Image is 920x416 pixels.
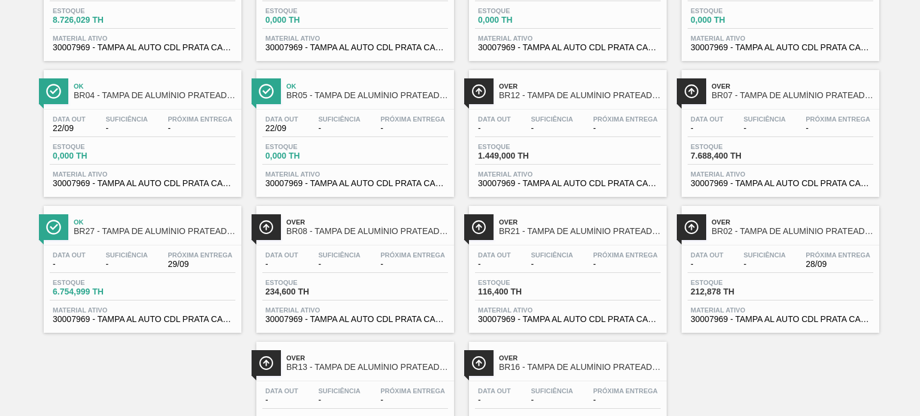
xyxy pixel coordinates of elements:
[499,227,661,236] span: BR21 - TAMPA DE ALUMÍNIO PRATEADA CANPACK CDL
[53,315,232,324] span: 30007969 - TAMPA AL AUTO CDL PRATA CANPACK
[53,124,86,133] span: 22/09
[478,35,658,42] span: Material ativo
[286,91,448,100] span: BR05 - TAMPA DE ALUMÍNIO PRATEADA CANPACK CDL
[743,124,785,133] span: -
[471,220,486,235] img: Ícone
[743,260,785,269] span: -
[531,251,573,259] span: Suficiência
[691,35,870,42] span: Material ativo
[691,179,870,188] span: 30007969 - TAMPA AL AUTO CDL PRATA CANPACK
[380,251,445,259] span: Próxima Entrega
[265,151,349,160] span: 0,000 TH
[712,83,873,90] span: Over
[53,260,86,269] span: -
[691,279,774,286] span: Estoque
[691,306,870,314] span: Material ativo
[380,124,445,133] span: -
[53,251,86,259] span: Data out
[712,218,873,226] span: Over
[471,356,486,371] img: Ícone
[259,356,274,371] img: Ícone
[265,260,298,269] span: -
[53,43,232,52] span: 30007969 - TAMPA AL AUTO CDL PRATA CANPACK
[53,35,232,42] span: Material ativo
[712,227,873,236] span: BR02 - TAMPA DE ALUMÍNIO PRATEADA CANPACK CDL
[53,151,137,160] span: 0,000 TH
[691,151,774,160] span: 7.688,400 TH
[478,315,658,324] span: 30007969 - TAMPA AL AUTO CDL PRATA CANPACK
[593,251,658,259] span: Próxima Entrega
[265,43,445,52] span: 30007969 - TAMPA AL AUTO CDL PRATA CANPACK
[499,91,661,100] span: BR12 - TAMPA DE ALUMÍNIO PRATEADA CANPACK CDL
[105,124,147,133] span: -
[265,124,298,133] span: 22/09
[105,116,147,123] span: Suficiência
[286,218,448,226] span: Over
[806,124,870,133] span: -
[380,260,445,269] span: -
[691,315,870,324] span: 30007969 - TAMPA AL AUTO CDL PRATA CANPACK
[593,387,658,394] span: Próxima Entrega
[712,91,873,100] span: BR07 - TAMPA DE ALUMÍNIO PRATEADA CANPACK CDL
[593,260,658,269] span: -
[74,91,235,100] span: BR04 - TAMPA DE ALUMÍNIO PRATEADA CANPACK CDL
[286,83,448,90] span: Ok
[691,124,724,133] span: -
[265,287,349,296] span: 234,600 TH
[593,116,658,123] span: Próxima Entrega
[478,396,511,405] span: -
[691,251,724,259] span: Data out
[53,171,232,178] span: Material ativo
[247,61,460,197] a: ÍconeOkBR05 - TAMPA DE ALUMÍNIO PRATEADA CANPACK CDLData out22/09Suficiência-Próxima Entrega-Esto...
[105,251,147,259] span: Suficiência
[105,260,147,269] span: -
[806,251,870,259] span: Próxima Entrega
[286,354,448,362] span: Over
[74,218,235,226] span: Ok
[478,151,562,160] span: 1.449,000 TH
[265,143,349,150] span: Estoque
[593,124,658,133] span: -
[531,396,573,405] span: -
[265,387,298,394] span: Data out
[691,116,724,123] span: Data out
[53,306,232,314] span: Material ativo
[265,171,445,178] span: Material ativo
[168,251,232,259] span: Próxima Entrega
[265,35,445,42] span: Material ativo
[691,260,724,269] span: -
[478,260,511,269] span: -
[460,197,673,333] a: ÍconeOverBR21 - TAMPA DE ALUMÍNIO PRATEADA CANPACK CDLData out-Suficiência-Próxima Entrega-Estoqu...
[478,251,511,259] span: Data out
[53,116,86,123] span: Data out
[318,396,360,405] span: -
[478,143,562,150] span: Estoque
[168,116,232,123] span: Próxima Entrega
[265,7,349,14] span: Estoque
[499,363,661,372] span: BR16 - TAMPA DE ALUMÍNIO PRATEADA CANPACK CDL
[318,387,360,394] span: Suficiência
[499,354,661,362] span: Over
[74,83,235,90] span: Ok
[478,171,658,178] span: Material ativo
[460,61,673,197] a: ÍconeOverBR12 - TAMPA DE ALUMÍNIO PRATEADA CANPACK CDLData out-Suficiência-Próxima Entrega-Estoqu...
[46,220,61,235] img: Ícone
[265,179,445,188] span: 30007969 - TAMPA AL AUTO CDL PRATA CANPACK
[286,227,448,236] span: BR08 - TAMPA DE ALUMÍNIO PRATEADA CANPACK CDL
[499,218,661,226] span: Over
[478,306,658,314] span: Material ativo
[478,287,562,296] span: 116,400 TH
[286,363,448,372] span: BR13 - TAMPA DE ALUMÍNIO PRATEADA CANPACK CDL
[265,16,349,25] span: 0,000 TH
[478,43,658,52] span: 30007969 - TAMPA AL AUTO CDL PRATA CANPACK
[265,306,445,314] span: Material ativo
[471,84,486,99] img: Ícone
[46,84,61,99] img: Ícone
[531,260,573,269] span: -
[53,179,232,188] span: 30007969 - TAMPA AL AUTO CDL PRATA CANPACK
[531,387,573,394] span: Suficiência
[531,116,573,123] span: Suficiência
[35,197,247,333] a: ÍconeOkBR27 - TAMPA DE ALUMÍNIO PRATEADA CANPACK CDLData out-Suficiência-Próxima Entrega29/09Esto...
[478,387,511,394] span: Data out
[478,7,562,14] span: Estoque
